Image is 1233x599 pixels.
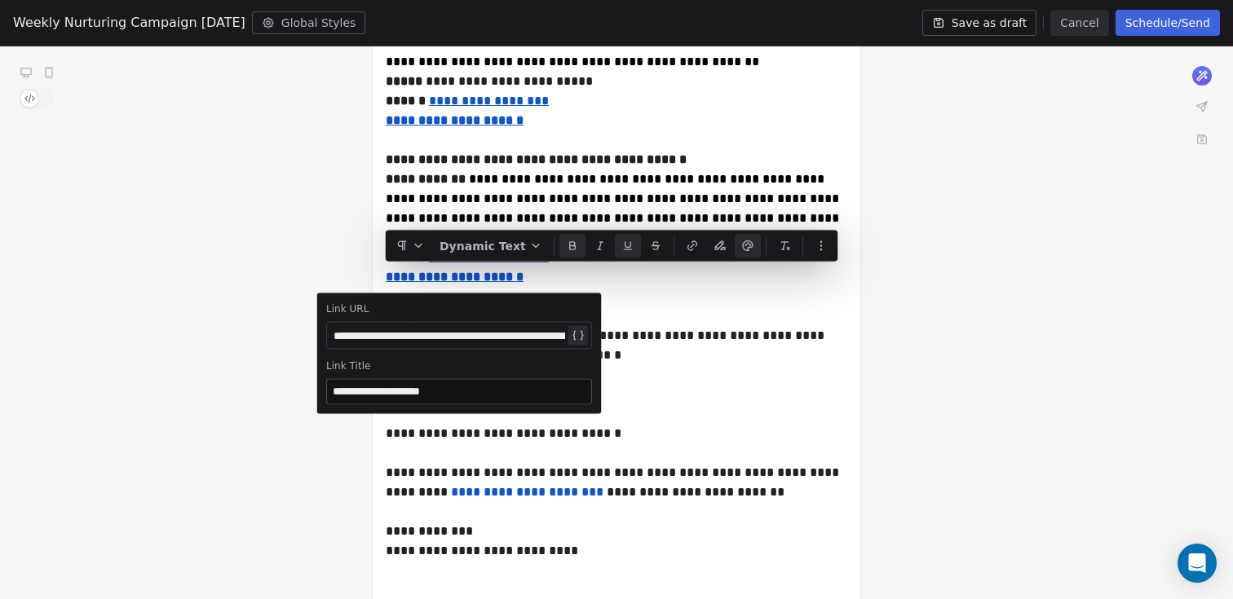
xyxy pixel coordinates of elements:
[433,234,549,258] button: Dynamic Text
[252,11,366,34] button: Global Styles
[326,302,592,315] div: Link URL
[326,359,592,372] div: Link Title
[13,13,245,33] span: Weekly Nurturing Campaign [DATE]
[922,10,1037,36] button: Save as draft
[1050,10,1108,36] button: Cancel
[1178,544,1217,583] div: Open Intercom Messenger
[1116,10,1220,36] button: Schedule/Send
